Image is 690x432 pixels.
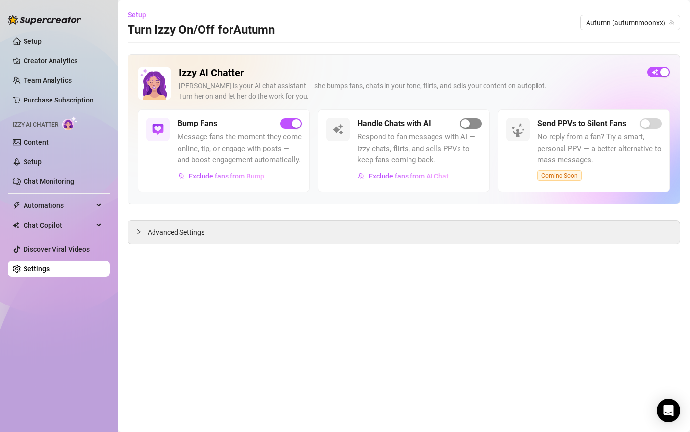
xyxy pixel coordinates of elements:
[358,168,449,184] button: Exclude fans from AI Chat
[178,173,185,179] img: svg%3e
[136,227,148,237] div: collapsed
[178,118,217,129] h5: Bump Fans
[511,123,527,139] img: silent-fans-ppv-o-N6Mmdf.svg
[178,131,302,166] span: Message fans the moment they come online, tip, or engage with posts — and boost engagement automa...
[669,20,675,25] span: team
[13,120,58,129] span: Izzy AI Chatter
[24,138,49,146] a: Content
[179,81,639,102] div: [PERSON_NAME] is your AI chat assistant — she bumps fans, chats in your tone, flirts, and sells y...
[138,67,171,100] img: Izzy AI Chatter
[586,15,674,30] span: Autumn (autumnmoonxx)
[24,76,72,84] a: Team Analytics
[358,173,365,179] img: svg%3e
[128,7,154,23] button: Setup
[537,131,662,166] span: No reply from a fan? Try a smart, personal PPV — a better alternative to mass messages.
[358,131,482,166] span: Respond to fan messages with AI — Izzy chats, flirts, and sells PPVs to keep fans coming back.
[178,168,265,184] button: Exclude fans from Bump
[179,67,639,79] h2: Izzy AI Chatter
[136,229,142,235] span: collapsed
[24,198,93,213] span: Automations
[8,15,81,25] img: logo-BBDzfeDw.svg
[62,116,77,130] img: AI Chatter
[24,53,102,69] a: Creator Analytics
[537,118,626,129] h5: Send PPVs to Silent Fans
[537,170,582,181] span: Coming Soon
[24,158,42,166] a: Setup
[24,217,93,233] span: Chat Copilot
[358,118,431,129] h5: Handle Chats with AI
[657,399,680,422] div: Open Intercom Messenger
[189,172,264,180] span: Exclude fans from Bump
[128,23,275,38] h3: Turn Izzy On/Off for Autumn
[148,227,204,238] span: Advanced Settings
[369,172,449,180] span: Exclude fans from AI Chat
[128,11,146,19] span: Setup
[332,124,344,135] img: svg%3e
[24,245,90,253] a: Discover Viral Videos
[24,37,42,45] a: Setup
[13,222,19,229] img: Chat Copilot
[24,265,50,273] a: Settings
[152,124,164,135] img: svg%3e
[24,96,94,104] a: Purchase Subscription
[24,178,74,185] a: Chat Monitoring
[13,202,21,209] span: thunderbolt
